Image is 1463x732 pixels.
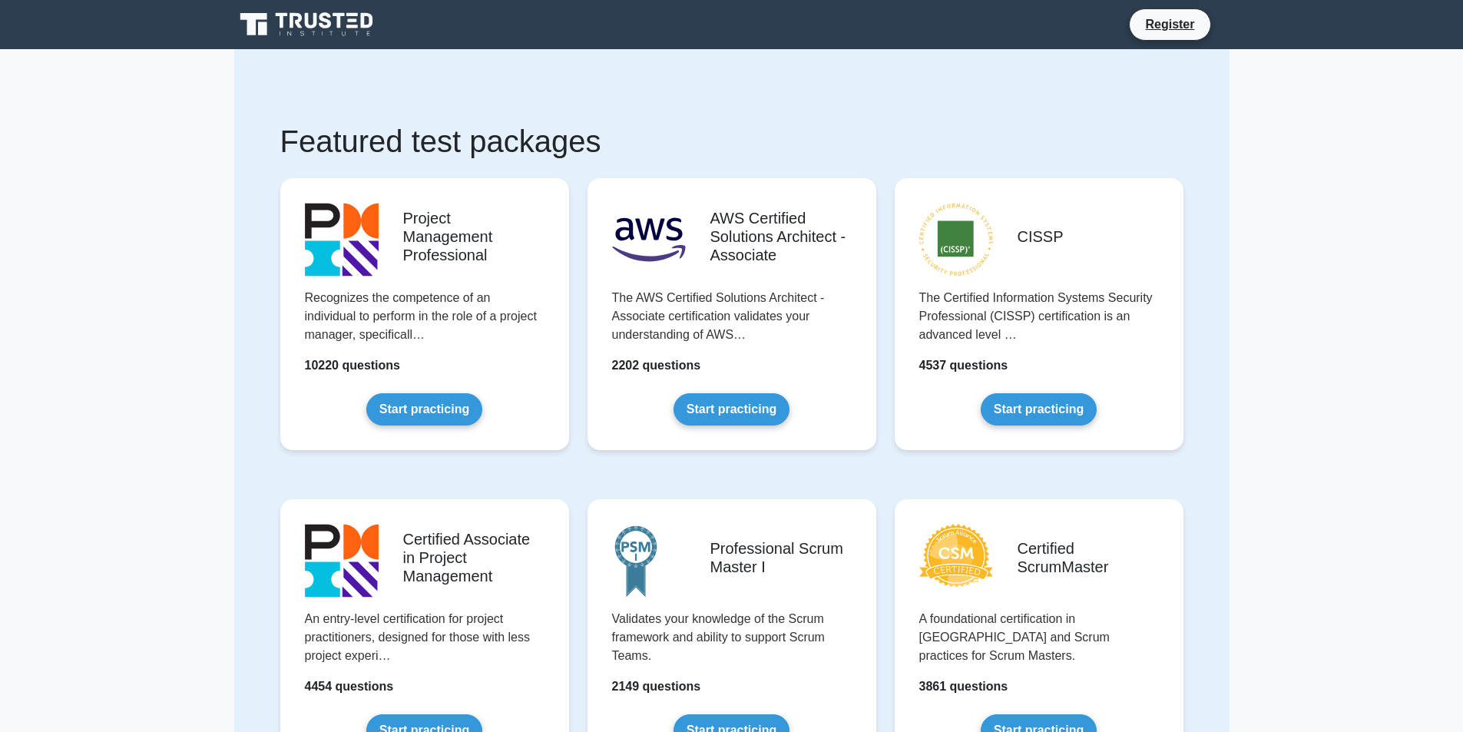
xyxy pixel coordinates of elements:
[674,393,789,426] a: Start practicing
[280,123,1183,160] h1: Featured test packages
[981,393,1097,426] a: Start practicing
[1136,15,1203,34] a: Register
[366,393,482,426] a: Start practicing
